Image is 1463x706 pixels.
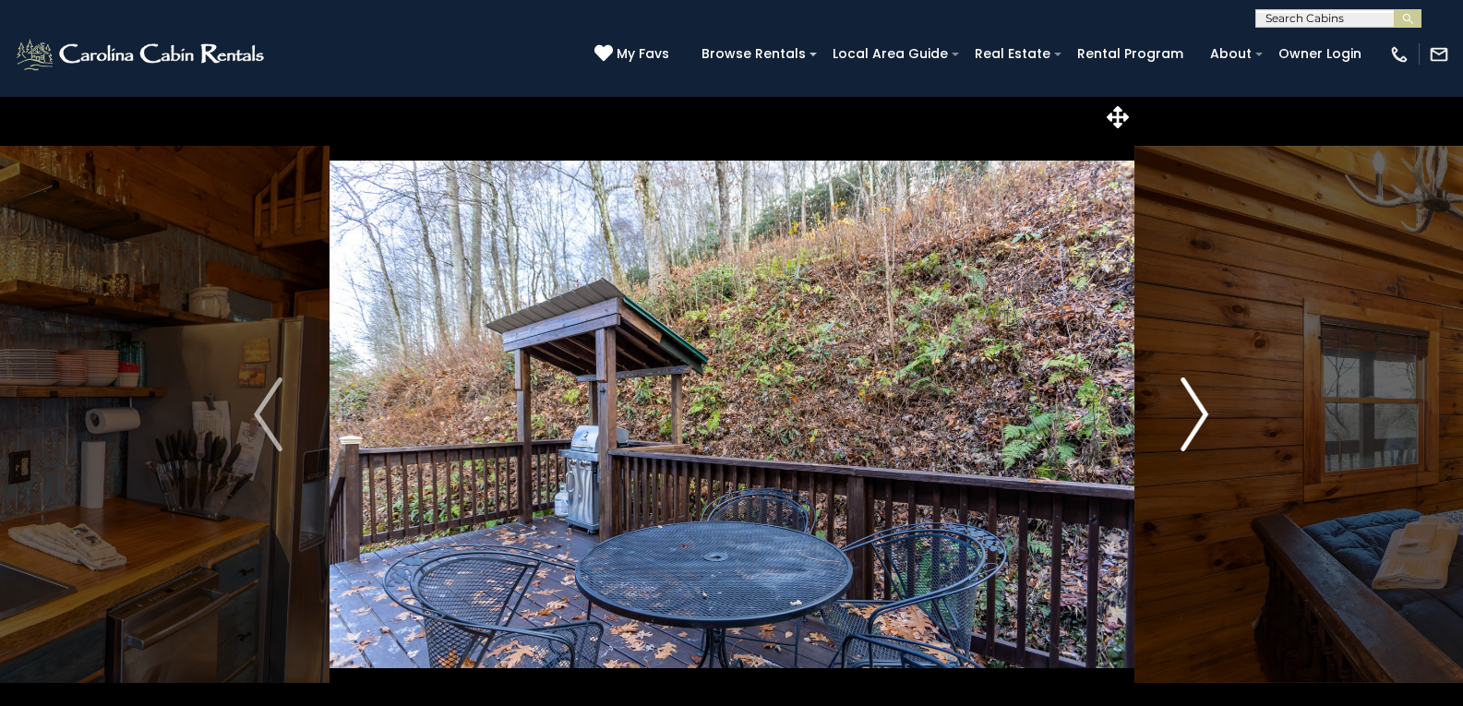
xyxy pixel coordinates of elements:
[594,44,674,65] a: My Favs
[1429,44,1449,65] img: mail-regular-white.png
[823,40,957,68] a: Local Area Guide
[254,377,282,451] img: arrow
[1181,377,1208,451] img: arrow
[1269,40,1371,68] a: Owner Login
[14,36,270,73] img: White-1-2.png
[965,40,1060,68] a: Real Estate
[617,44,669,64] span: My Favs
[1389,44,1409,65] img: phone-regular-white.png
[692,40,815,68] a: Browse Rentals
[1201,40,1261,68] a: About
[1068,40,1193,68] a: Rental Program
